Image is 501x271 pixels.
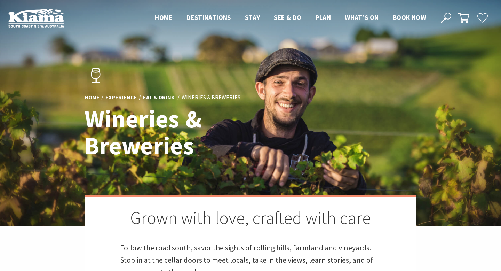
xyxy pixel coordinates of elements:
span: Book now [393,13,426,22]
nav: Main Menu [148,12,433,24]
span: Stay [245,13,260,22]
h1: Wineries & Breweries [85,106,281,160]
span: See & Do [274,13,301,22]
span: What’s On [345,13,379,22]
a: Home [85,94,100,102]
a: Eat & Drink [143,94,175,102]
li: Wineries & Breweries [182,93,240,102]
span: Plan [316,13,331,22]
img: Kiama Logo [8,8,64,28]
a: Experience [105,94,137,102]
span: Home [155,13,173,22]
span: Destinations [186,13,231,22]
h2: Grown with love, crafted with care [120,208,381,231]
